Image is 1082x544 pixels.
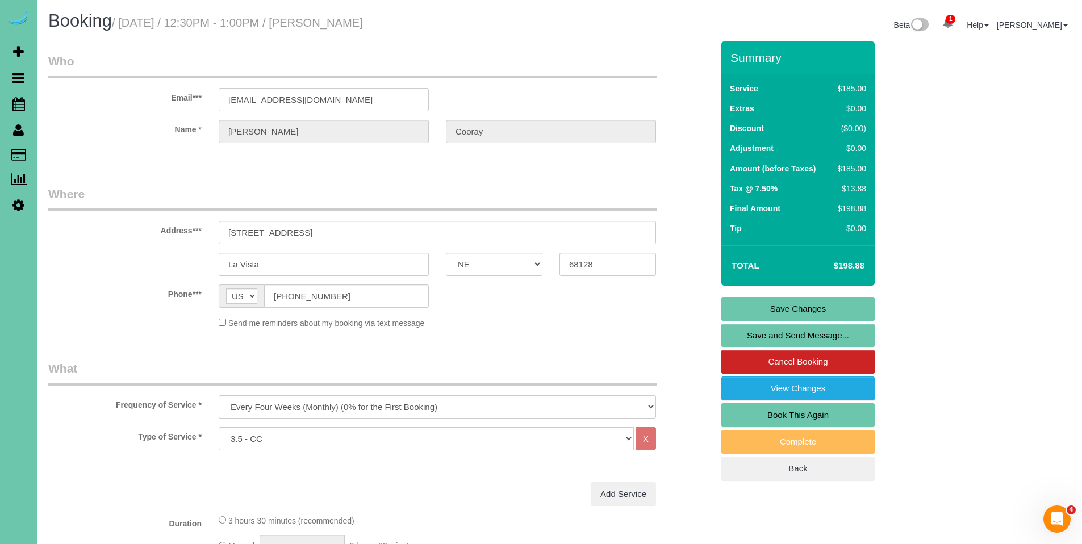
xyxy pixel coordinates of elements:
a: Cancel Booking [721,350,875,374]
label: Adjustment [730,143,774,154]
iframe: Intercom live chat [1043,505,1071,533]
span: 3 hours 30 minutes (recommended) [228,516,354,525]
h3: Summary [730,51,869,64]
a: [PERSON_NAME] [997,20,1068,30]
h4: $198.88 [800,261,864,271]
label: Type of Service * [40,427,210,442]
div: $0.00 [833,103,866,114]
legend: What [48,360,657,386]
a: Beta [894,20,929,30]
label: Frequency of Service * [40,395,210,411]
a: Save and Send Message... [721,324,875,348]
div: $0.00 [833,143,866,154]
label: Tax @ 7.50% [730,183,778,194]
span: Send me reminders about my booking via text message [228,319,425,328]
a: 1 [937,11,959,36]
label: Service [730,83,758,94]
a: Back [721,457,875,480]
a: View Changes [721,376,875,400]
legend: Where [48,186,657,211]
label: Amount (before Taxes) [730,163,816,174]
img: New interface [910,18,929,33]
a: Book This Again [721,403,875,427]
label: Duration [40,514,210,529]
small: / [DATE] / 12:30PM - 1:00PM / [PERSON_NAME] [112,16,363,29]
label: Name * [40,120,210,135]
a: Save Changes [721,297,875,321]
strong: Total [732,261,759,270]
div: $185.00 [833,83,866,94]
div: $13.88 [833,183,866,194]
label: Discount [730,123,764,134]
span: Booking [48,11,112,31]
span: 1 [946,15,955,24]
div: $198.88 [833,203,866,214]
div: $185.00 [833,163,866,174]
label: Tip [730,223,742,234]
a: Add Service [591,482,656,506]
legend: Who [48,53,657,78]
img: Automaid Logo [7,11,30,27]
label: Final Amount [730,203,780,214]
a: Help [967,20,989,30]
div: ($0.00) [833,123,866,134]
label: Extras [730,103,754,114]
div: $0.00 [833,223,866,234]
span: 4 [1067,505,1076,514]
